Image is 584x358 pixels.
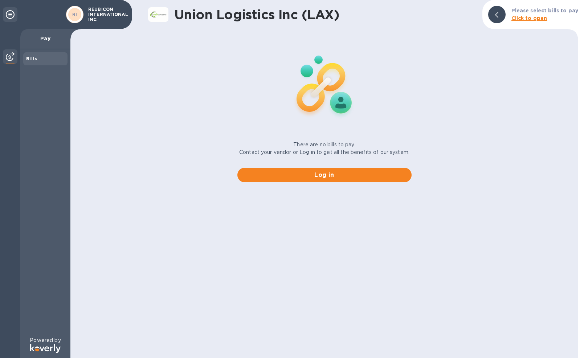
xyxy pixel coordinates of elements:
b: Please select bills to pay [511,8,578,13]
b: RI [72,12,77,17]
span: Log in [243,171,406,179]
p: Pay [26,35,65,42]
b: Click to open [511,15,547,21]
h1: Union Logistics Inc (LAX) [174,7,477,22]
p: Powered by [30,337,61,344]
p: There are no bills to pay. Contact your vendor or Log in to get all the benefits of our system. [239,141,409,156]
img: Logo [30,344,61,353]
p: REUBICON INTERNATIONAL INC [88,7,124,22]
button: Log in [237,168,412,182]
b: Bills [26,56,37,61]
